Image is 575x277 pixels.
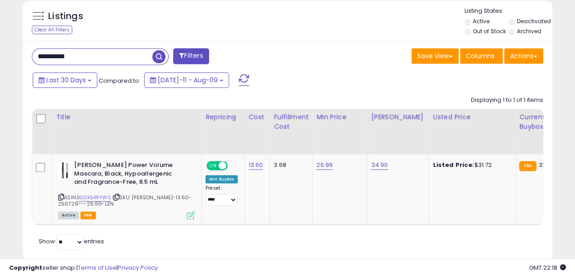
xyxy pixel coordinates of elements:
[539,161,553,169] span: 31.72
[39,237,104,246] span: Show: entries
[466,51,495,60] span: Columns
[32,25,72,34] div: Clear All Filters
[529,263,566,272] span: 2025-09-9 22:18 GMT
[74,161,185,189] b: [PERSON_NAME] Power Volume Mascara, Black, Hypoallergenic and Fragrance-Free, 8.5 mL
[99,76,140,85] span: Compared to:
[433,112,511,122] div: Listed Price
[433,161,508,169] div: $31.72
[158,76,218,85] span: [DATE]-11 - Aug-09
[472,27,505,35] label: Out of Stock
[472,17,489,25] label: Active
[48,10,83,23] h5: Listings
[9,264,158,272] div: seller snap | |
[80,212,96,219] span: FBA
[504,48,543,64] button: Actions
[460,48,503,64] button: Columns
[173,48,209,64] button: Filters
[316,112,363,122] div: Min Price
[517,27,541,35] label: Archived
[274,112,309,131] div: Fulfillment Cost
[58,194,192,207] span: | SKU: [PERSON_NAME]-13.60-250729---26.99-LEN
[58,161,195,218] div: ASIN:
[205,185,238,206] div: Preset:
[207,162,219,170] span: ON
[78,263,116,272] a: Terms of Use
[517,17,551,25] label: Deactivated
[371,112,425,122] div: [PERSON_NAME]
[58,161,72,179] img: 31TfnI8JNPL._SL40_.jpg
[144,72,229,88] button: [DATE]-11 - Aug-09
[56,112,198,122] div: Title
[46,76,86,85] span: Last 30 Days
[249,161,263,170] a: 13.60
[77,194,111,201] a: B00K54RYWS
[519,112,566,131] div: Current Buybox Price
[411,48,459,64] button: Save View
[205,175,238,183] div: Win BuyBox
[433,161,474,169] b: Listed Price:
[118,263,158,272] a: Privacy Policy
[205,112,241,122] div: Repricing
[316,161,333,170] a: 26.99
[471,96,543,105] div: Displaying 1 to 1 of 1 items
[9,263,42,272] strong: Copyright
[465,7,552,15] p: Listing States:
[274,161,305,169] div: 3.68
[58,212,79,219] span: All listings currently available for purchase on Amazon
[371,161,388,170] a: 34.90
[33,72,97,88] button: Last 30 Days
[226,162,241,170] span: OFF
[249,112,266,122] div: Cost
[519,161,536,171] small: FBA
